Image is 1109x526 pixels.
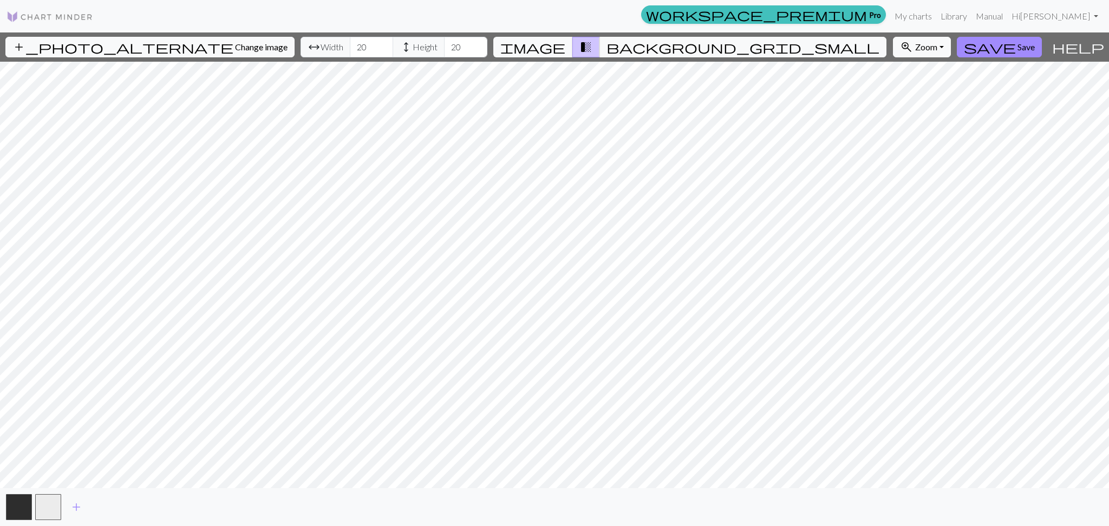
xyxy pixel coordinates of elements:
span: image [500,40,565,55]
button: Zoom [893,37,951,57]
span: Save [1017,42,1035,52]
span: Width [321,41,343,54]
button: Help [1047,32,1109,62]
span: zoom_in [900,40,913,55]
span: Height [413,41,438,54]
a: Hi[PERSON_NAME] [1007,5,1103,27]
button: Add color [63,497,90,517]
button: Change image [5,37,295,57]
span: background_grid_small [606,40,879,55]
a: My charts [890,5,936,27]
span: add_photo_alternate [12,40,233,55]
span: help [1052,40,1104,55]
a: Pro [641,5,886,24]
button: Save [957,37,1042,57]
span: height [400,40,413,55]
span: workspace_premium [646,7,867,22]
img: Logo [6,10,93,23]
span: save [964,40,1016,55]
a: Manual [971,5,1007,27]
span: Change image [235,42,288,52]
a: Library [936,5,971,27]
span: arrow_range [308,40,321,55]
span: transition_fade [579,40,592,55]
span: add [70,499,83,515]
span: Zoom [915,42,937,52]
